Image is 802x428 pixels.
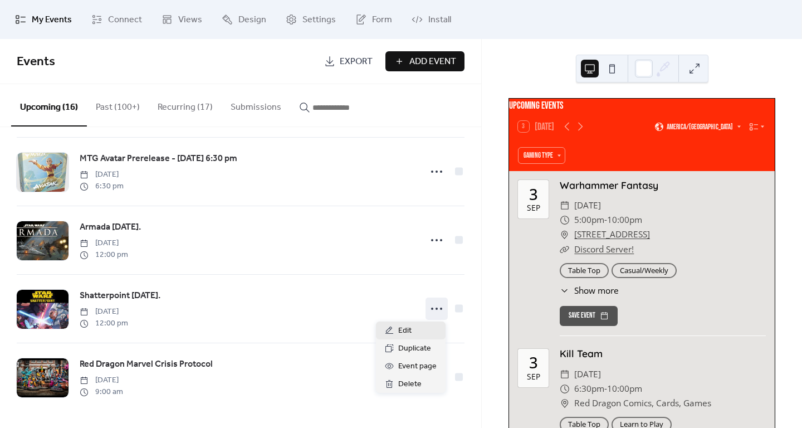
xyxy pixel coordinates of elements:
[80,220,141,235] a: Armada [DATE].
[604,382,607,396] span: -
[277,4,344,35] a: Settings
[108,13,142,27] span: Connect
[80,289,160,303] span: Shatterpoint [DATE].
[529,187,538,202] div: 3
[80,306,128,318] span: [DATE]
[80,237,128,249] span: [DATE]
[398,378,422,391] span: Delete
[398,342,431,356] span: Duplicate
[560,306,618,326] button: Save event
[222,84,290,125] button: Submissions
[316,51,381,71] a: Export
[87,84,149,125] button: Past (100+)
[80,358,213,371] span: Red Dragon Marvel Crisis Protocol
[574,367,601,382] span: [DATE]
[80,181,124,192] span: 6:30 pm
[560,227,570,242] div: ​
[574,227,650,242] a: [STREET_ADDRESS]
[80,374,123,386] span: [DATE]
[178,13,202,27] span: Views
[560,198,570,213] div: ​
[574,382,604,396] span: 6:30pm
[574,198,601,213] span: [DATE]
[529,355,538,371] div: 3
[80,169,124,181] span: [DATE]
[527,204,540,212] div: Sep
[80,386,123,398] span: 9:00 am
[17,50,55,74] span: Events
[574,244,634,255] a: Discord Server!
[560,346,766,361] div: Kill Team
[509,99,775,113] div: Upcoming events
[302,13,336,27] span: Settings
[607,213,642,227] span: 10:00pm
[574,284,619,297] span: Show more
[560,396,570,411] div: ​
[153,4,211,35] a: Views
[574,213,604,227] span: 5:00pm
[347,4,400,35] a: Form
[7,4,80,35] a: My Events
[560,367,570,382] div: ​
[398,324,412,338] span: Edit
[340,55,373,69] span: Export
[409,55,456,69] span: Add Event
[80,221,141,234] span: Armada [DATE].
[83,4,150,35] a: Connect
[403,4,459,35] a: Install
[560,179,658,191] a: Warhammer Fantasy
[372,13,392,27] span: Form
[32,13,72,27] span: My Events
[11,84,87,127] button: Upcoming (16)
[560,242,570,257] div: ​
[80,357,213,372] a: Red Dragon Marvel Crisis Protocol
[80,318,128,329] span: 12:00 pm
[398,360,437,373] span: Event page
[80,289,160,303] a: Shatterpoint [DATE].
[238,13,266,27] span: Design
[80,152,237,166] span: MTG Avatar Prerelease - [DATE] 6:30 pm
[560,284,619,297] button: ​Show more
[428,13,451,27] span: Install
[560,284,570,297] div: ​
[667,123,733,130] span: America/[GEOGRAPHIC_DATA]
[149,84,222,125] button: Recurring (17)
[80,249,128,261] span: 12:00 pm
[527,373,540,381] div: Sep
[213,4,275,35] a: Design
[560,213,570,227] div: ​
[80,152,237,166] a: MTG Avatar Prerelease - [DATE] 6:30 pm
[385,51,464,71] button: Add Event
[604,213,607,227] span: -
[607,382,642,396] span: 10:00pm
[574,396,711,411] span: Red Dragon Comics, Cards, Games
[560,382,570,396] div: ​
